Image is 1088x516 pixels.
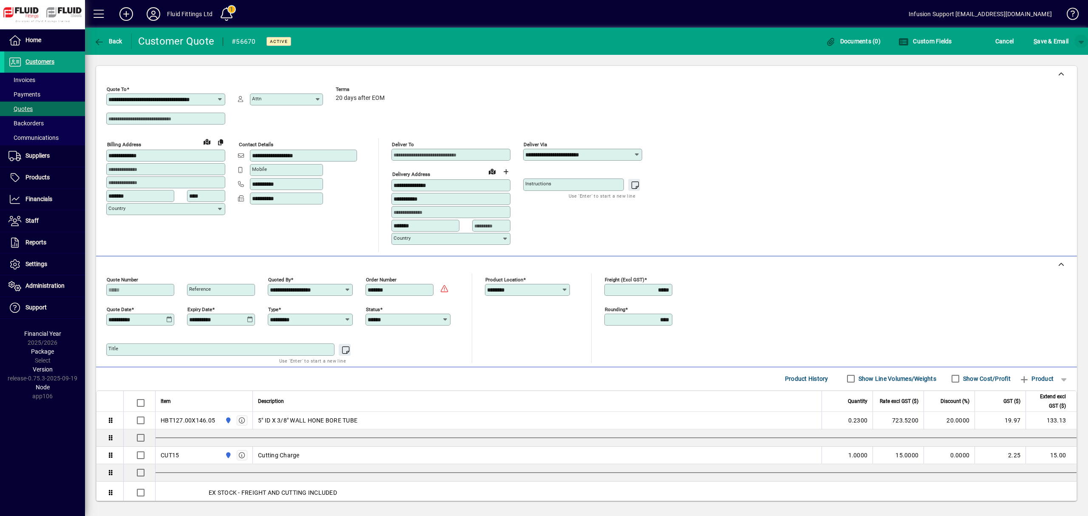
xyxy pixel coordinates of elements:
span: Description [258,397,284,406]
div: Infusion Support [EMAIL_ADDRESS][DOMAIN_NAME] [909,7,1052,21]
button: Profile [140,6,167,22]
span: Support [25,304,47,311]
span: Item [161,397,171,406]
mat-label: Mobile [252,166,267,172]
mat-label: Product location [485,276,523,282]
td: 0.0000 [924,447,975,464]
button: Documents (0) [823,34,883,49]
mat-label: Order number [366,276,397,282]
span: Settings [25,261,47,267]
mat-label: Reference [189,286,211,292]
a: Home [4,30,85,51]
span: Node [36,384,50,391]
a: Financials [4,189,85,210]
span: Financial Year [24,330,61,337]
button: Product [1015,371,1058,386]
span: Reports [25,239,46,246]
span: Quotes [8,105,33,112]
span: 5" ID X 3/8" WALL HONE BORE TUBE [258,416,357,425]
a: Staff [4,210,85,232]
span: 0.2300 [848,416,868,425]
span: S [1034,38,1037,45]
span: Suppliers [25,152,50,159]
div: HBT127.00X146.05 [161,416,215,425]
button: Choose address [499,165,513,179]
span: Product [1019,372,1054,386]
mat-label: Quote number [107,276,138,282]
td: 19.97 [975,412,1026,429]
span: AUCKLAND [223,451,232,460]
span: Terms [336,87,387,92]
div: #56670 [232,35,256,48]
span: Discount (%) [941,397,969,406]
a: Settings [4,254,85,275]
span: Products [25,174,50,181]
span: ave & Email [1034,34,1068,48]
app-page-header-button: Back [85,34,132,49]
button: Back [92,34,125,49]
td: 133.13 [1026,412,1077,429]
mat-label: Deliver To [392,142,414,147]
span: 1.0000 [848,451,868,459]
a: Quotes [4,102,85,116]
span: Product History [785,372,828,386]
div: Fluid Fittings Ltd [167,7,212,21]
mat-hint: Use 'Enter' to start a new line [569,191,635,201]
span: Cancel [995,34,1014,48]
mat-label: Type [268,306,278,312]
span: Payments [8,91,40,98]
span: Custom Fields [898,38,952,45]
div: Customer Quote [138,34,215,48]
span: Backorders [8,120,44,127]
span: AUCKLAND [223,416,232,425]
span: Version [33,366,53,373]
span: Invoices [8,77,35,83]
button: Save & Email [1029,34,1073,49]
label: Show Cost/Profit [961,374,1011,383]
a: View on map [485,164,499,178]
a: Suppliers [4,145,85,167]
button: Copy to Delivery address [214,135,227,149]
mat-label: Instructions [525,181,551,187]
a: Invoices [4,73,85,87]
span: Home [25,37,41,43]
mat-label: Country [108,205,125,211]
a: Knowledge Base [1060,2,1077,29]
button: Custom Fields [896,34,954,49]
span: Financials [25,196,52,202]
span: Active [270,39,288,44]
mat-label: Deliver via [524,142,547,147]
a: View on map [200,135,214,148]
span: Customers [25,58,54,65]
span: GST ($) [1003,397,1020,406]
mat-hint: Use 'Enter' to start a new line [279,356,346,366]
mat-label: Country [394,235,411,241]
span: Staff [25,217,39,224]
mat-label: Status [366,306,380,312]
mat-label: Quote date [107,306,131,312]
span: Administration [25,282,65,289]
mat-label: Attn [252,96,261,102]
mat-label: Quote To [107,86,127,92]
div: 723.5200 [878,416,918,425]
a: Support [4,297,85,318]
span: Package [31,348,54,355]
span: Quantity [848,397,867,406]
button: Product History [782,371,832,386]
mat-label: Quoted by [268,276,291,282]
a: Payments [4,87,85,102]
mat-label: Rounding [605,306,625,312]
div: CUT15 [161,451,179,459]
div: 15.0000 [878,451,918,459]
span: 20 days after EOM [336,95,385,102]
a: Communications [4,130,85,145]
span: Rate excl GST ($) [880,397,918,406]
label: Show Line Volumes/Weights [857,374,936,383]
mat-label: Expiry date [187,306,212,312]
button: Cancel [993,34,1016,49]
td: 20.0000 [924,412,975,429]
span: Extend excl GST ($) [1031,392,1066,411]
div: EX STOCK - FREIGHT AND CUTTING INCLUDED [156,482,1077,504]
span: Cutting Charge [258,451,300,459]
a: Reports [4,232,85,253]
